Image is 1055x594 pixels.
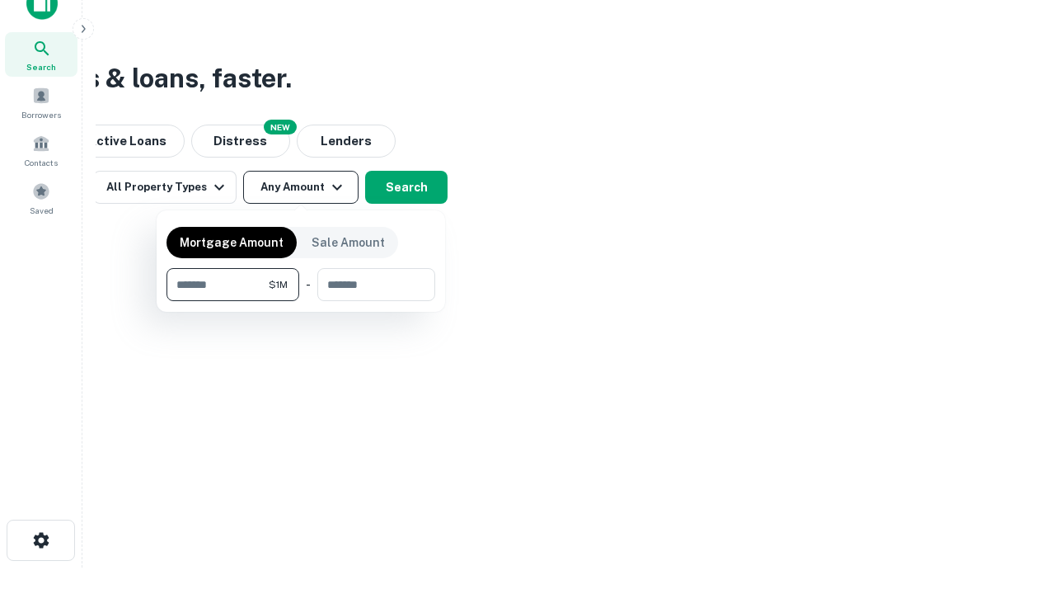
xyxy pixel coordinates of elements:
span: $1M [269,277,288,292]
p: Sale Amount [312,233,385,252]
p: Mortgage Amount [180,233,284,252]
iframe: Chat Widget [973,462,1055,541]
div: - [306,268,311,301]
